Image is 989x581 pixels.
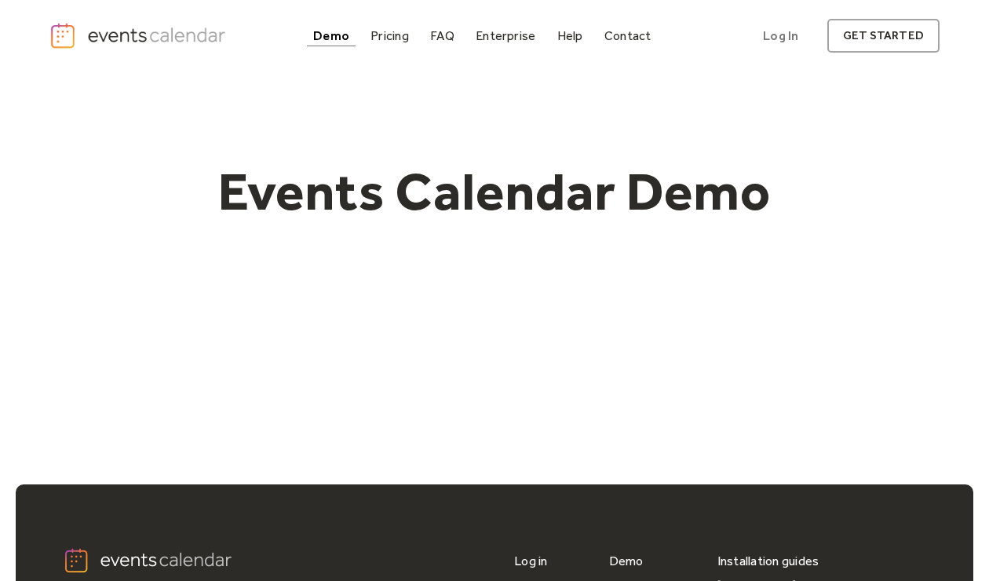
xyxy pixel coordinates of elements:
a: Help [551,25,589,46]
div: Help [557,31,583,40]
a: FAQ [424,25,461,46]
a: Demo [307,25,356,46]
a: Pricing [364,25,415,46]
div: Pricing [370,31,409,40]
h1: Events Calendar Demo [193,159,796,224]
div: Contact [604,31,651,40]
a: Enterprise [469,25,542,46]
div: FAQ [430,31,454,40]
a: get started [827,19,940,53]
a: Log In [747,19,814,53]
div: Installation guides [717,547,819,575]
a: Demo [609,547,644,575]
a: home [49,22,229,49]
div: Demo [313,31,349,40]
a: Log in [514,547,547,575]
div: Enterprise [476,31,535,40]
a: Contact [598,25,658,46]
